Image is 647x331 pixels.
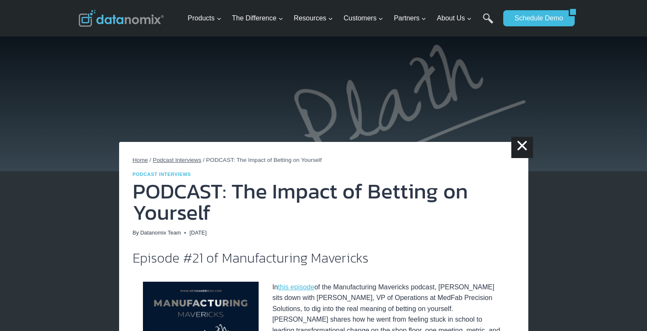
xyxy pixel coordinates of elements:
[503,10,569,26] a: Schedule Demo
[140,229,181,236] a: Datanomix Team
[437,13,472,24] span: About Us
[184,5,499,32] nav: Primary Navigation
[511,137,533,158] a: ×
[133,172,191,177] a: Podcast Interviews
[483,13,493,32] a: Search
[394,13,426,24] span: Partners
[189,229,206,237] time: [DATE]
[153,157,201,163] a: Podcast Interviews
[206,157,322,163] span: PODCAST: The Impact of Betting on Yourself
[133,157,148,163] a: Home
[79,10,164,27] img: Datanomix
[150,157,151,163] span: /
[232,13,283,24] span: The Difference
[203,157,205,163] span: /
[133,251,515,265] h2: Episode #21 of Manufacturing Mavericks
[133,181,515,223] h1: PODCAST: The Impact of Betting on Yourself
[278,283,314,291] a: this episode
[344,13,383,24] span: Customers
[294,13,333,24] span: Resources
[188,13,221,24] span: Products
[133,156,515,165] nav: Breadcrumbs
[133,229,139,237] span: By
